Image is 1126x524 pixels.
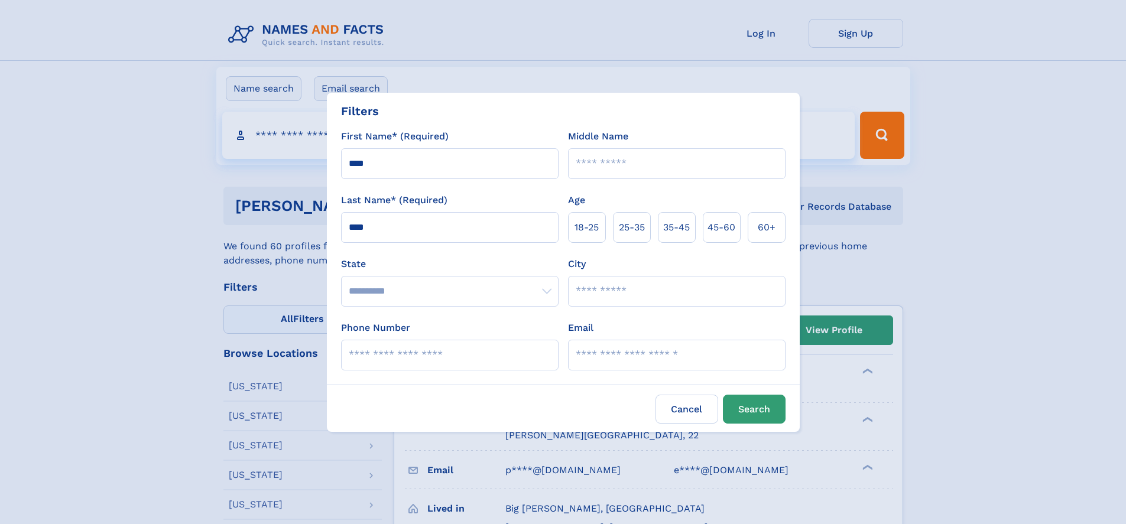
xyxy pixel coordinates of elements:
div: Filters [341,102,379,120]
label: Middle Name [568,129,628,144]
span: 45‑60 [708,220,735,235]
span: 60+ [758,220,775,235]
button: Search [723,395,786,424]
span: 18‑25 [575,220,599,235]
label: Cancel [656,395,718,424]
label: Age [568,193,585,207]
label: State [341,257,559,271]
span: 25‑35 [619,220,645,235]
label: Email [568,321,593,335]
label: Phone Number [341,321,410,335]
label: City [568,257,586,271]
span: 35‑45 [663,220,690,235]
label: Last Name* (Required) [341,193,447,207]
label: First Name* (Required) [341,129,449,144]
